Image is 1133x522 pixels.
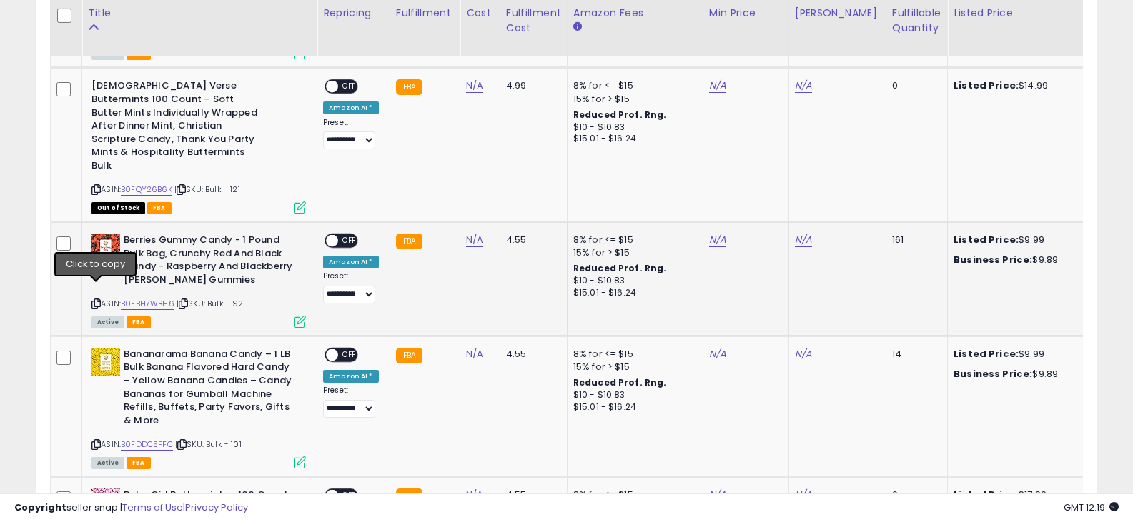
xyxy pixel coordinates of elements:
strong: Copyright [14,501,66,514]
b: Business Price: [954,367,1032,381]
div: $9.99 [954,348,1072,361]
small: FBA [396,348,422,363]
span: All listings currently available for purchase on Amazon [91,457,124,469]
span: OFF [338,235,361,247]
div: Amazon AI * [323,256,379,268]
div: Cost [466,6,494,21]
div: $15.01 - $16.24 [573,287,692,299]
b: Bananarama Banana Candy – 1 LB Bulk Banana Flavored Hard Candy – Yellow Banana Candies – Candy Ba... [124,348,297,431]
b: Business Price: [954,253,1032,266]
b: Listed Price: [954,347,1019,361]
a: N/A [709,347,726,361]
span: | SKU: Bulk - 101 [175,438,242,450]
div: Amazon AI * [323,101,379,114]
span: 2025-09-16 12:19 GMT [1064,501,1119,514]
span: OFF [338,349,361,361]
span: OFF [338,81,361,93]
b: [DEMOGRAPHIC_DATA] Verse Buttermints 100 Count – Soft Butter Mints Individually Wrapped After Din... [91,79,265,176]
div: Preset: [323,271,379,303]
div: $14.99 [954,79,1072,92]
b: Berries Gummy Candy - 1 Pound Bulk Bag, Crunchy Red And Black Candy - Raspberry And Blackberry [P... [124,234,297,290]
div: 161 [892,234,936,246]
div: Preset: [323,118,379,150]
div: $9.89 [954,254,1072,266]
small: FBA [396,79,422,95]
div: Fulfillment Cost [506,6,561,36]
div: ASIN: [91,79,306,212]
a: N/A [795,347,812,361]
div: $15.01 - $16.24 [573,133,692,145]
a: N/A [709,79,726,93]
div: 0 [892,79,936,92]
div: Repricing [323,6,384,21]
b: Listed Price: [954,79,1019,92]
div: 8% for <= $15 [573,348,692,361]
a: Terms of Use [122,501,183,514]
div: 4.55 [506,348,556,361]
span: FBA [127,316,151,328]
a: N/A [466,79,483,93]
span: FBA [147,202,172,214]
div: seller snap | | [14,501,248,515]
small: FBA [396,234,422,249]
small: Amazon Fees. [573,21,582,34]
span: All listings that are currently out of stock and unavailable for purchase on Amazon [91,202,145,214]
div: Listed Price [954,6,1077,21]
div: Preset: [323,386,379,418]
div: 4.99 [506,79,556,92]
a: N/A [466,233,483,247]
div: Fulfillment [396,6,454,21]
a: B0FDDC5FFC [121,438,173,451]
div: 15% for > $15 [573,93,692,106]
div: 15% for > $15 [573,246,692,259]
div: $9.99 [954,234,1072,246]
div: $9.89 [954,368,1072,381]
a: N/A [795,233,812,247]
div: ASIN: [91,348,306,467]
a: Privacy Policy [185,501,248,514]
b: Reduced Prof. Rng. [573,262,667,274]
div: 14 [892,348,936,361]
div: 4.55 [506,234,556,246]
span: | SKU: Bulk - 121 [174,184,240,195]
div: Amazon AI * [323,370,379,383]
b: Listed Price: [954,233,1019,246]
a: B0FBH7WBH6 [121,298,174,310]
div: $15.01 - $16.24 [573,401,692,413]
div: Fulfillable Quantity [892,6,941,36]
span: FBA [127,457,151,469]
div: Title [88,6,311,21]
b: Reduced Prof. Rng. [573,376,667,388]
div: $10 - $10.83 [573,121,692,134]
b: Reduced Prof. Rng. [573,109,667,121]
div: $10 - $10.83 [573,275,692,287]
div: 8% for <= $15 [573,79,692,92]
a: N/A [709,233,726,247]
img: 61uYTWjC+VL._SL40_.jpg [91,234,120,262]
a: N/A [795,79,812,93]
div: $10 - $10.83 [573,389,692,401]
span: | SKU: Bulk - 92 [177,298,244,309]
div: Amazon Fees [573,6,697,21]
a: B0FQY26B6K [121,184,172,196]
div: [PERSON_NAME] [795,6,880,21]
a: N/A [466,347,483,361]
div: Min Price [709,6,783,21]
span: All listings currently available for purchase on Amazon [91,316,124,328]
div: 8% for <= $15 [573,234,692,246]
div: ASIN: [91,234,306,326]
img: 5154-ghrW3L._SL40_.jpg [91,348,120,376]
div: 15% for > $15 [573,361,692,373]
